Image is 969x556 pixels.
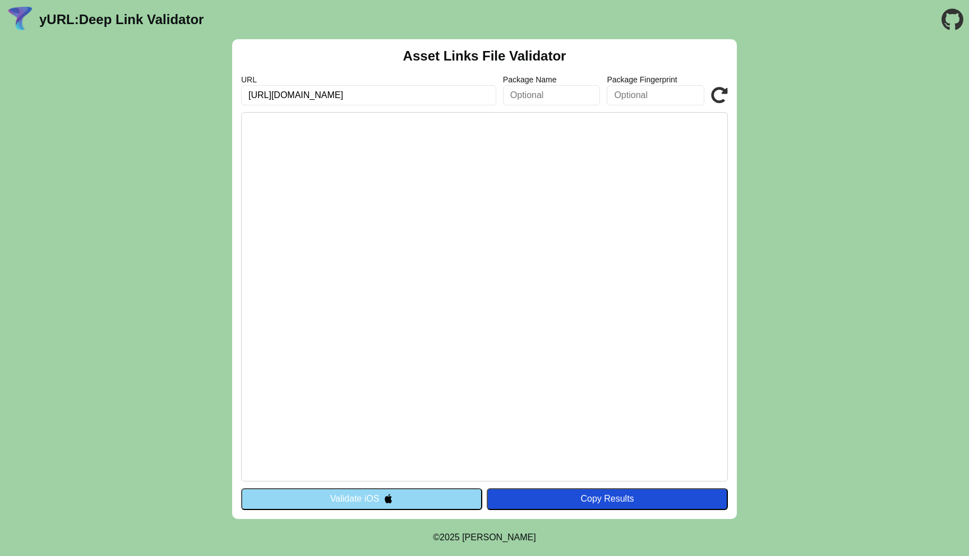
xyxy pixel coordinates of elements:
h2: Asset Links File Validator [403,48,566,64]
a: Michael Ibragimchayev's Personal Site [462,532,536,542]
label: Package Name [503,75,601,84]
input: Optional [503,85,601,105]
a: yURL:Deep Link Validator [39,12,204,27]
input: Required [241,85,496,105]
button: Copy Results [487,488,728,509]
img: appleIcon.svg [384,494,393,503]
label: Package Fingerprint [607,75,704,84]
div: Copy Results [492,494,722,504]
input: Optional [607,85,704,105]
footer: © [433,519,536,556]
label: URL [241,75,496,84]
button: Validate iOS [241,488,482,509]
span: 2025 [440,532,460,542]
img: yURL Logo [6,5,35,34]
